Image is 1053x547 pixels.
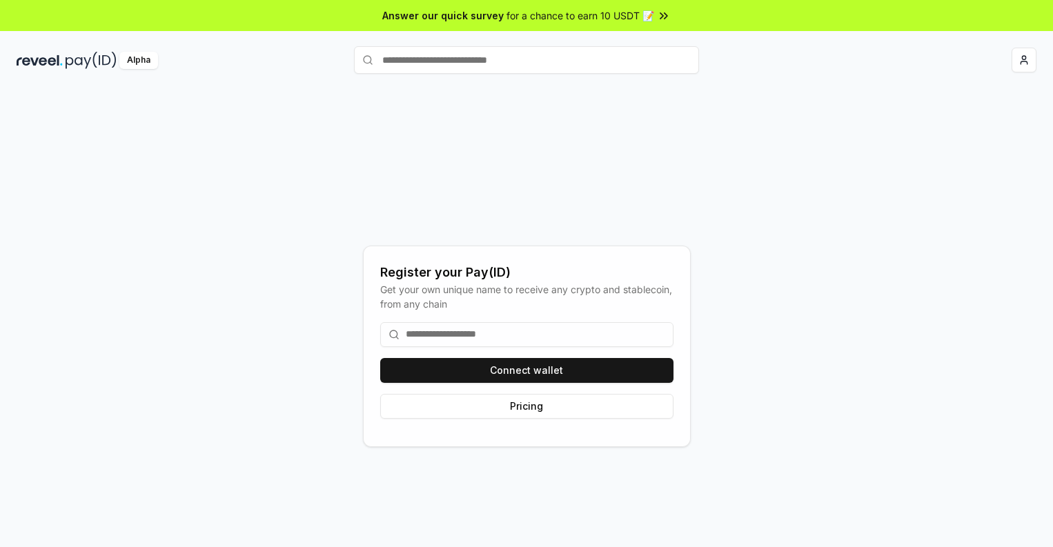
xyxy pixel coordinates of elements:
button: Pricing [380,394,673,419]
img: reveel_dark [17,52,63,69]
span: Answer our quick survey [382,8,504,23]
div: Alpha [119,52,158,69]
div: Get your own unique name to receive any crypto and stablecoin, from any chain [380,282,673,311]
div: Register your Pay(ID) [380,263,673,282]
img: pay_id [66,52,117,69]
button: Connect wallet [380,358,673,383]
span: for a chance to earn 10 USDT 📝 [506,8,654,23]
